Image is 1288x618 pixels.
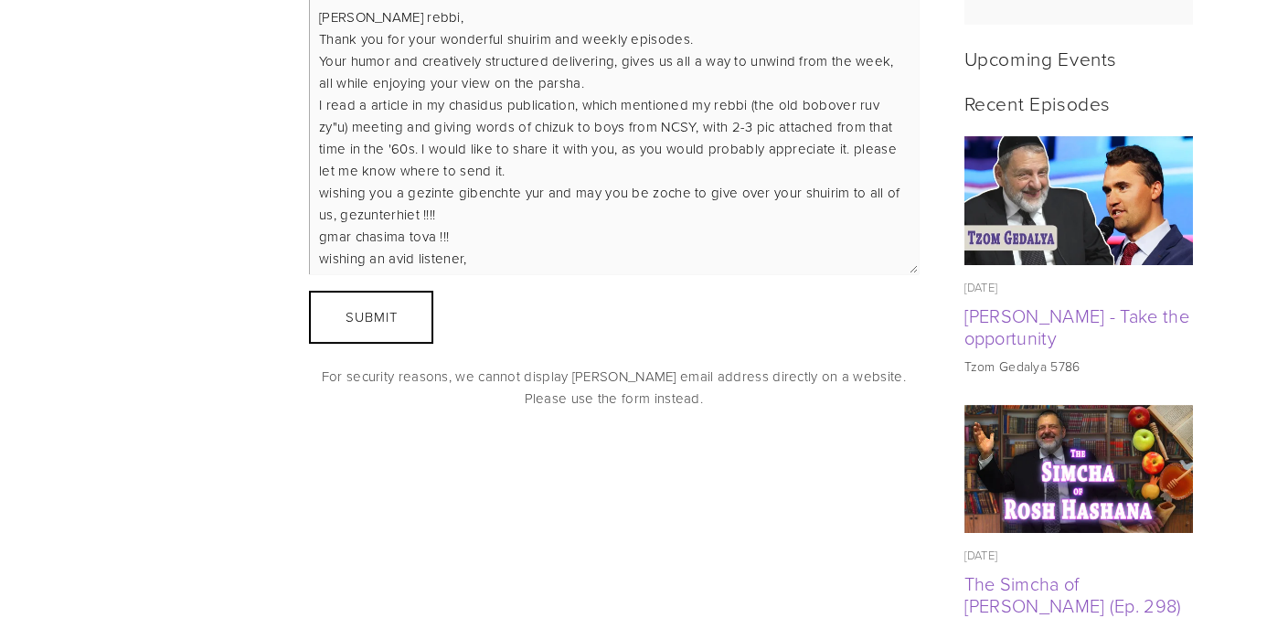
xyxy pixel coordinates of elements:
[964,279,998,295] time: [DATE]
[963,405,1193,534] img: The Simcha of Rosh Hashana (Ep. 298)
[309,291,433,344] button: SubmitSubmit
[964,303,1189,350] a: [PERSON_NAME] - Take the opportunity
[346,307,398,326] span: Submit
[963,136,1193,265] img: Tzom Gedalya - Take the opportunity
[964,136,1193,265] a: Tzom Gedalya - Take the opportunity
[309,366,919,410] p: For security reasons, we cannot display [PERSON_NAME] email address directly on a website. Please...
[964,570,1182,618] a: The Simcha of [PERSON_NAME] (Ep. 298)
[964,47,1193,69] h2: Upcoming Events
[964,405,1193,534] a: The Simcha of Rosh Hashana (Ep. 298)
[964,91,1193,114] h2: Recent Episodes
[964,357,1193,376] p: Tzom Gedalya 5786
[964,547,998,563] time: [DATE]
